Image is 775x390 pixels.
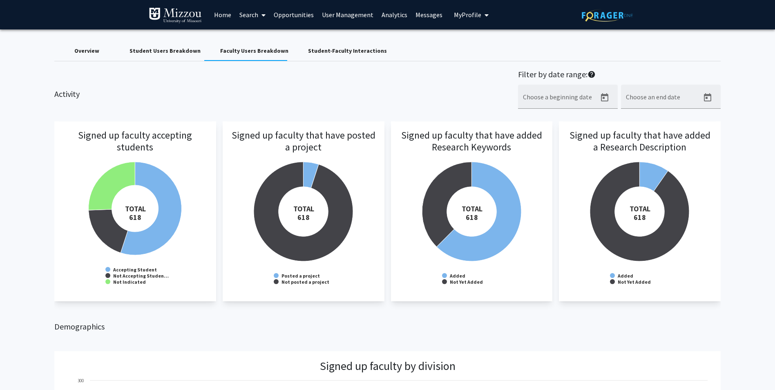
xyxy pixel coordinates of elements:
[113,273,169,279] text: Not Accepting Studen…
[377,0,411,29] a: Analytics
[617,273,633,279] text: Added
[518,69,721,81] h2: Filter by date range:
[293,204,314,222] tspan: TOTAL 618
[54,69,80,99] h2: Activity
[320,359,456,373] h3: Signed up faculty by division
[587,69,596,79] mat-icon: help
[618,279,651,285] text: Not Yet Added
[699,90,716,106] button: Open calendar
[210,0,235,29] a: Home
[78,378,84,383] text: 300
[63,130,208,175] h3: Signed up faculty accepting students
[113,279,146,285] text: Not Indicated
[308,47,387,55] div: Student-Faculty Interactions
[461,204,482,222] tspan: TOTAL 618
[235,0,270,29] a: Search
[231,130,376,175] h3: Signed up faculty that have posted a project
[630,204,650,222] tspan: TOTAL 618
[318,0,377,29] a: User Management
[270,0,318,29] a: Opportunities
[74,47,99,55] div: Overview
[281,279,329,285] text: Not posted a project
[6,353,35,384] iframe: Chat
[454,11,481,19] span: My Profile
[149,7,202,24] img: University of Missouri Logo
[125,204,145,222] tspan: TOTAL 618
[449,273,465,279] text: Added
[130,47,201,55] div: Student Users Breakdown
[281,273,320,279] text: Posted a project
[113,267,157,273] text: Accepting Student
[54,322,721,332] h2: Demographics
[220,47,288,55] div: Faculty Users Breakdown
[567,130,712,175] h3: Signed up faculty that have added a Research Description
[450,279,483,285] text: Not Yet Added
[399,130,545,175] h3: Signed up faculty that have added Research Keywords
[596,90,613,106] button: Open calendar
[582,9,633,22] img: ForagerOne Logo
[411,0,447,29] a: Messages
